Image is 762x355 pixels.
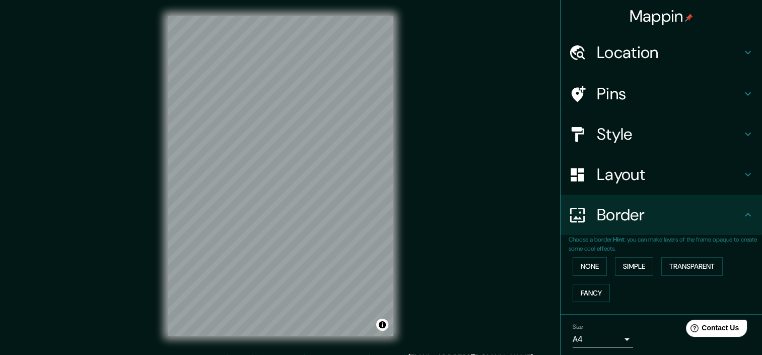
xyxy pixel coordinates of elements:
[561,114,762,154] div: Style
[672,316,751,344] iframe: Help widget launcher
[573,323,583,331] label: Size
[168,16,393,336] canvas: Map
[561,74,762,114] div: Pins
[613,235,625,244] b: Hint
[597,124,742,144] h4: Style
[561,32,762,73] div: Location
[561,195,762,235] div: Border
[561,154,762,195] div: Layout
[597,42,742,63] h4: Location
[615,257,653,276] button: Simple
[630,6,694,26] h4: Mappin
[573,257,607,276] button: None
[661,257,723,276] button: Transparent
[376,319,388,331] button: Toggle attribution
[573,284,610,303] button: Fancy
[573,331,633,347] div: A4
[597,84,742,104] h4: Pins
[597,205,742,225] h4: Border
[597,164,742,185] h4: Layout
[569,235,762,253] p: Choose a border. : you can make layers of the frame opaque to create some cool effects.
[685,14,693,22] img: pin-icon.png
